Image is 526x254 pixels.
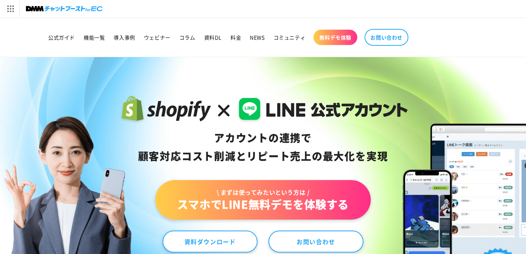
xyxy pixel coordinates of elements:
[84,34,105,41] span: 機能一覧
[1,1,19,16] img: サービス
[175,30,200,45] a: コラム
[144,34,171,41] span: ウェビナー
[230,34,241,41] span: 料金
[26,4,103,14] img: チャットブーストforEC
[245,30,269,45] a: NEWS
[365,29,408,46] a: お問い合わせ
[44,30,79,45] a: 公式ガイド
[226,30,245,45] a: 料金
[250,34,264,41] span: NEWS
[163,231,258,253] a: 資料ダウンロード
[48,34,75,41] span: 公式ガイド
[204,34,222,41] span: 資料DL
[268,231,363,253] a: お問い合わせ
[200,30,226,45] a: 資料DL
[140,30,175,45] a: ウェビナー
[370,34,403,41] span: お問い合わせ
[179,34,195,41] span: コラム
[155,180,371,220] a: \ まずは使ってみたいという方は /スマホでLINE無料デモを体験する
[274,34,306,41] span: コミュニティ
[114,34,135,41] span: 導入事例
[319,34,351,41] span: 無料デモ体験
[109,30,139,45] a: 導入事例
[313,30,357,45] a: 無料デモ体験
[118,129,408,165] div: アカウントの連携で 顧客対応コスト削減と リピート売上の 最大化を実現
[177,188,349,196] span: \ まずは使ってみたいという方は /
[269,30,310,45] a: コミュニティ
[79,30,109,45] a: 機能一覧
